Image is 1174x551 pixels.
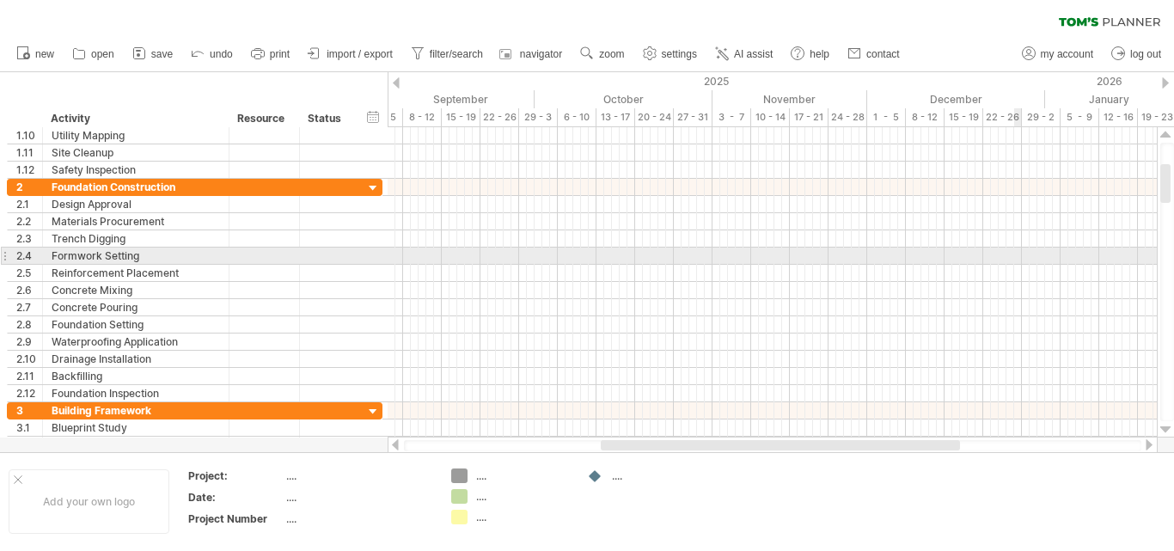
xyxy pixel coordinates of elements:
div: 2.2 [16,213,42,230]
span: print [270,48,290,60]
div: 3.2 [16,437,42,453]
span: filter/search [430,48,483,60]
span: open [91,48,114,60]
div: .... [286,511,431,526]
div: 1 - 5 [867,108,906,126]
span: log out [1130,48,1161,60]
div: 3 - 7 [712,108,751,126]
div: 15 - 19 [442,108,480,126]
div: Concrete Mixing [52,282,220,298]
div: Date: [188,490,283,505]
span: AI assist [734,48,773,60]
div: December 2025 [867,90,1045,108]
div: 2.3 [16,230,42,247]
div: 5 - 9 [1061,108,1099,126]
div: Status [308,110,345,127]
div: 20 - 24 [635,108,674,126]
div: 29 - 3 [519,108,558,126]
span: contact [866,48,900,60]
div: 2.6 [16,282,42,298]
div: Waterproofing Application [52,334,220,350]
div: 24 - 28 [829,108,867,126]
div: 1.11 [16,144,42,161]
div: 2.8 [16,316,42,333]
div: 1.10 [16,127,42,144]
div: Foundation Inspection [52,385,220,401]
div: 6 - 10 [558,108,596,126]
div: Drainage Installation [52,351,220,367]
span: my account [1041,48,1093,60]
div: Materials Procurement [52,213,220,230]
div: Resource [237,110,290,127]
span: undo [210,48,233,60]
a: import / export [303,43,398,65]
span: new [35,48,54,60]
a: print [247,43,295,65]
div: Safety Inspection [52,162,220,178]
div: .... [286,468,431,483]
div: Foundation Construction [52,179,220,195]
div: 3.1 [16,419,42,436]
div: 2 [16,179,42,195]
div: Activity [51,110,219,127]
div: Backfilling [52,368,220,384]
a: help [786,43,835,65]
div: 2.12 [16,385,42,401]
div: .... [476,468,570,483]
div: .... [476,510,570,524]
div: Add your own logo [9,469,169,534]
div: 2.5 [16,265,42,281]
a: settings [639,43,702,65]
div: Material Ordering [52,437,220,453]
div: Design Approval [52,196,220,212]
div: 8 - 12 [403,108,442,126]
div: Utility Mapping [52,127,220,144]
span: zoom [599,48,624,60]
span: settings [662,48,697,60]
div: 2.11 [16,368,42,384]
div: Blueprint Study [52,419,220,436]
span: help [810,48,829,60]
a: new [12,43,59,65]
div: 12 - 16 [1099,108,1138,126]
div: 13 - 17 [596,108,635,126]
div: .... [612,468,706,483]
a: contact [843,43,905,65]
span: navigator [520,48,562,60]
a: filter/search [407,43,488,65]
div: 10 - 14 [751,108,790,126]
div: September 2025 [364,90,535,108]
div: Building Framework [52,402,220,419]
div: .... [476,489,570,504]
div: Concrete Pouring [52,299,220,315]
div: 3 [16,402,42,419]
a: open [68,43,119,65]
div: Reinforcement Placement [52,265,220,281]
div: 8 - 12 [906,108,945,126]
a: my account [1018,43,1098,65]
div: 1.12 [16,162,42,178]
div: 2.10 [16,351,42,367]
div: October 2025 [535,90,712,108]
div: November 2025 [712,90,867,108]
div: 22 - 26 [480,108,519,126]
a: AI assist [711,43,778,65]
div: 2.9 [16,334,42,350]
div: 17 - 21 [790,108,829,126]
div: Site Cleanup [52,144,220,161]
a: zoom [576,43,629,65]
div: .... [286,490,431,505]
div: 27 - 31 [674,108,712,126]
div: 2.7 [16,299,42,315]
span: save [151,48,173,60]
span: import / export [327,48,393,60]
div: 29 - 2 [1022,108,1061,126]
div: 2.4 [16,248,42,264]
div: Foundation Setting [52,316,220,333]
div: 15 - 19 [945,108,983,126]
div: 2.1 [16,196,42,212]
div: Formwork Setting [52,248,220,264]
a: save [128,43,178,65]
div: 22 - 26 [983,108,1022,126]
div: Project: [188,468,283,483]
